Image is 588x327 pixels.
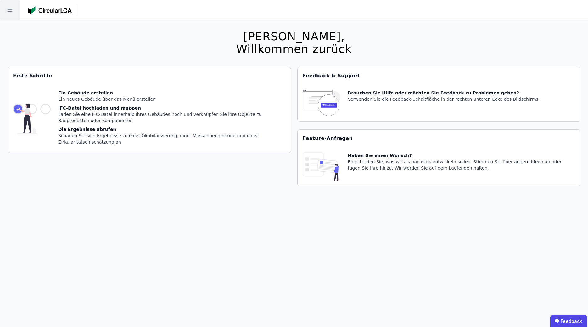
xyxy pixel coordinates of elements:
div: Haben Sie einen Wunsch? [348,152,575,159]
div: Erste Schritte [8,67,291,85]
div: Entscheiden Sie, was wir als nächstes entwickeln sollen. Stimmen Sie über andere Ideen ab oder fü... [348,159,575,171]
div: Schauen Sie sich Ergebnisse zu einer Ökobilanzierung, einer Massenberechnung und einer Zirkularit... [58,132,286,145]
img: feedback-icon-HCTs5lye.svg [303,90,340,116]
div: Ein Gebäude erstellen [58,90,286,96]
div: IFC-Datei hochladen und mappen [58,105,286,111]
div: Laden Sie eine IFC-Datei innerhalb Ihres Gebäudes hoch und verknüpfen Sie ihre Objekte zu Bauprod... [58,111,286,124]
div: [PERSON_NAME], [236,30,352,43]
div: Brauchen Sie Hilfe oder möchten Sie Feedback zu Problemen geben? [348,90,540,96]
div: Feedback & Support [298,67,580,85]
img: getting_started_tile-DrF_GRSv.svg [13,90,51,148]
div: Verwenden Sie die Feedback-Schaltfläche in der rechten unteren Ecke des Bildschirms. [348,96,540,102]
img: feature_request_tile-UiXE1qGU.svg [303,152,340,181]
div: Feature-Anfragen [298,130,580,147]
div: Ein neues Gebäude über das Menü erstellen [58,96,286,102]
div: Willkommen zurück [236,43,352,55]
img: Concular [28,6,72,14]
div: Die Ergebnisse abrufen [58,126,286,132]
